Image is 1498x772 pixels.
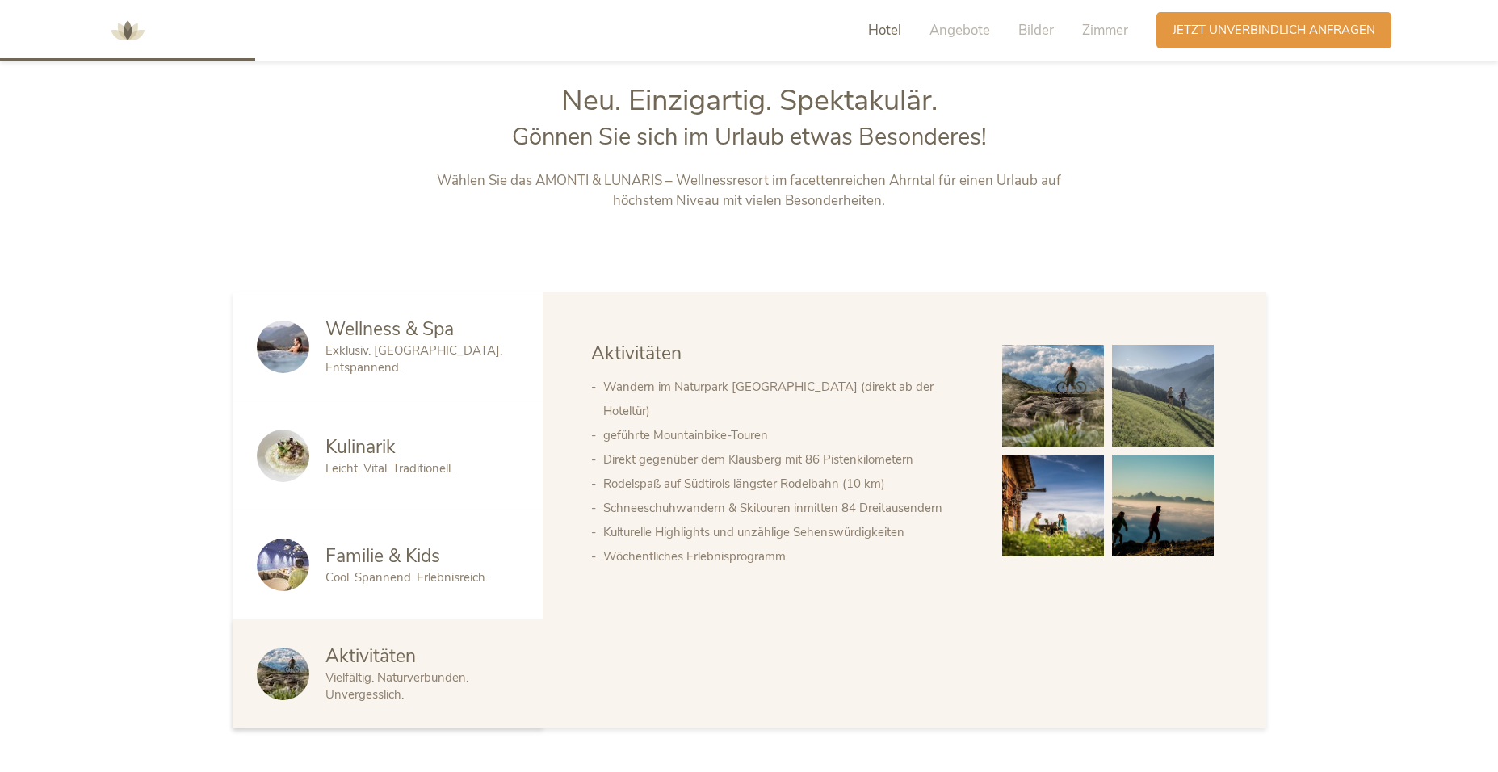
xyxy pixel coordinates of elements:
[325,644,416,669] span: Aktivitäten
[591,341,682,366] span: Aktivitäten
[103,6,152,55] img: AMONTI & LUNARIS Wellnessresort
[412,170,1086,212] p: Wählen Sie das AMONTI & LUNARIS – Wellnessresort im facettenreichen Ahrntal für einen Urlaub auf ...
[603,496,970,520] li: Schneeschuhwandern & Skitouren inmitten 84 Dreitausendern
[929,21,990,40] span: Angebote
[325,460,453,476] span: Leicht. Vital. Traditionell.
[325,317,454,342] span: Wellness & Spa
[603,447,970,472] li: Direkt gegenüber dem Klausberg mit 86 Pistenkilometern
[603,520,970,544] li: Kulturelle Highlights und unzählige Sehenswürdigkeiten
[603,423,970,447] li: geführte Mountainbike-Touren
[325,342,502,376] span: Exklusiv. [GEOGRAPHIC_DATA]. Entspannend.
[325,543,440,569] span: Familie & Kids
[325,434,396,459] span: Kulinarik
[1173,22,1375,39] span: Jetzt unverbindlich anfragen
[325,669,468,703] span: Vielfältig. Naturverbunden. Unvergesslich.
[603,544,970,569] li: Wöchentliches Erlebnisprogramm
[103,24,152,36] a: AMONTI & LUNARIS Wellnessresort
[603,375,970,423] li: Wandern im Naturpark [GEOGRAPHIC_DATA] (direkt ab der Hoteltür)
[868,21,901,40] span: Hotel
[561,81,938,120] span: Neu. Einzigartig. Spektakulär.
[512,121,987,153] span: Gönnen Sie sich im Urlaub etwas Besonderes!
[1018,21,1054,40] span: Bilder
[1082,21,1128,40] span: Zimmer
[325,569,488,585] span: Cool. Spannend. Erlebnisreich.
[603,472,970,496] li: Rodelspaß auf Südtirols längster Rodelbahn (10 km)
